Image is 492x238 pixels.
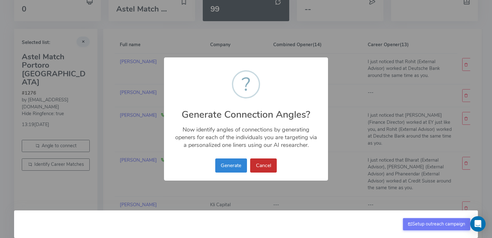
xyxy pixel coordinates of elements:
[164,120,328,150] div: Now identify angles of connections by generating openers for each of the individuals you are targ...
[250,158,277,173] button: Cancel
[164,102,328,120] h2: Generate Connection Angles?
[215,158,247,173] button: Generate
[403,218,470,230] button: Setup outreach campaign
[470,216,486,232] div: Open Intercom Messenger
[242,72,250,97] div: ?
